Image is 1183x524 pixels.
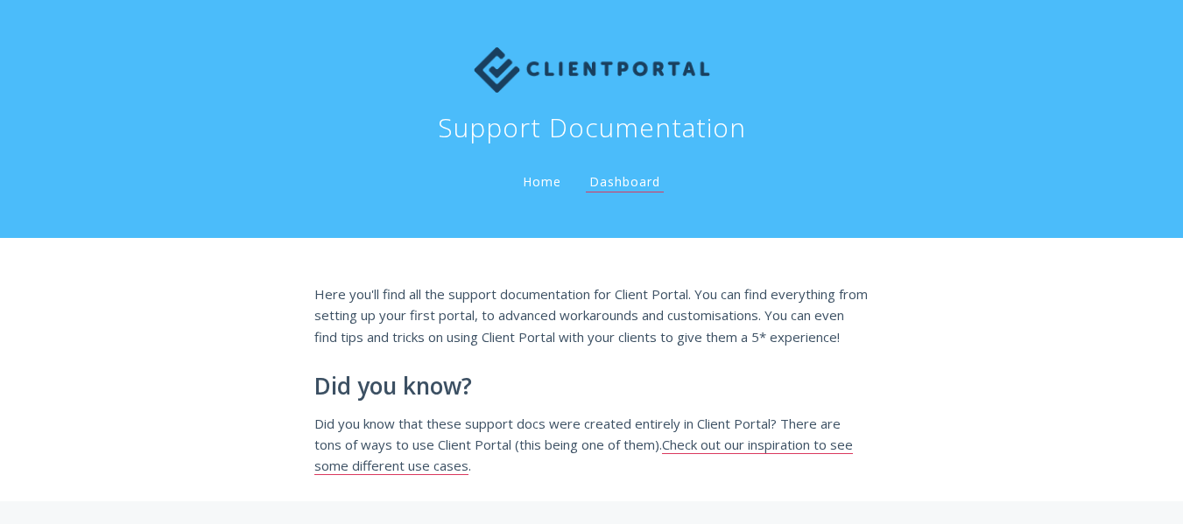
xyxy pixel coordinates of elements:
[438,110,746,145] h1: Support Documentation
[314,413,870,477] p: Did you know that these support docs were created entirely in Client Portal? There are tons of wa...
[314,374,870,400] h2: Did you know?
[586,173,664,192] a: Dashboard
[519,173,565,190] a: Home
[314,283,870,347] p: Here you'll find all the support documentation for Client Portal. You can find everything from se...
